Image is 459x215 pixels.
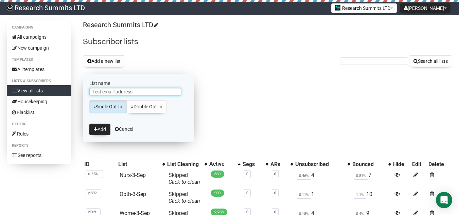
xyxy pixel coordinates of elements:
[89,88,181,95] input: The name of your new list
[393,161,409,168] div: Hide
[428,161,451,168] div: Delete
[331,3,397,13] button: Research Summits LTD
[412,161,426,168] div: Edit
[351,169,391,188] td: 7
[7,85,71,96] a: View all lists
[209,161,234,167] div: Active
[7,107,71,118] a: Blacklist
[7,23,71,32] li: Campaigns
[274,191,276,195] a: 0
[243,161,262,168] div: Segs
[89,80,188,86] label: List name
[169,191,200,204] span: Skipped
[169,179,200,185] a: Click to clean
[294,169,351,188] td: 4
[7,150,71,161] a: See reports
[7,64,71,75] a: All templates
[166,159,208,169] th: List Cleaning: No sort applied, activate to apply an ascending sort
[7,32,71,42] a: All campaigns
[7,128,71,139] a: Rules
[270,161,287,168] div: ARs
[117,159,166,169] th: List: No sort applied, activate to apply an ascending sort
[354,191,366,199] span: 1.1%
[120,191,146,197] a: Opth-3-Sep
[294,188,351,207] td: 1
[208,159,241,169] th: Active: Ascending sort applied, activate to apply a descending sort
[86,170,103,178] span: tuZ5N..
[354,172,368,180] span: 0.81%
[126,100,167,113] a: Double Opt-In
[89,124,110,135] button: Add
[274,172,276,176] a: 0
[120,172,146,178] a: Nurs-3-Sep
[84,161,116,168] div: ID
[436,192,452,208] div: Open Intercom Messenger
[246,191,248,195] a: 0
[427,159,452,169] th: Delete: No sort applied, sorting is disabled
[294,159,351,169] th: Unsubscribed: No sort applied, activate to apply an ascending sort
[7,42,71,53] a: New campaign
[351,188,391,207] td: 10
[83,159,117,169] th: ID: No sort applied, sorting is disabled
[118,161,159,168] div: List
[7,56,71,64] li: Templates
[297,191,311,199] span: 0.11%
[83,36,452,48] h2: Subscriber lists
[7,77,71,85] li: Lists & subscribers
[89,100,127,113] a: Single Opt-In
[295,161,345,168] div: Unsubscribed
[400,3,451,13] button: [PERSON_NAME]
[169,198,200,204] a: Click to clean
[352,161,385,168] div: Bounced
[335,5,340,11] img: 2.jpg
[297,172,311,180] span: 0.46%
[7,142,71,150] li: Reports
[241,159,269,169] th: Segs: No sort applied, activate to apply an ascending sort
[83,55,125,67] button: Add a new list
[167,161,201,168] div: List Cleaning
[411,159,427,169] th: Edit: No sort applied, sorting is disabled
[83,21,157,29] a: Research Summits LTD
[7,120,71,128] li: Others
[269,159,294,169] th: ARs: No sort applied, activate to apply an ascending sort
[351,159,391,169] th: Bounced: No sort applied, activate to apply an ascending sort
[211,171,224,178] span: 860
[392,159,411,169] th: Hide: No sort applied, sorting is disabled
[7,5,13,11] img: bccbfd5974049ef095ce3c15df0eef5a
[86,189,101,197] span: yI892..
[211,190,224,197] span: 900
[246,210,248,214] a: 0
[7,96,71,107] a: Housekeeping
[409,55,452,67] button: Search all lists
[169,172,200,185] span: Skipped
[115,126,133,132] a: Cancel
[246,172,248,176] a: 0
[274,210,276,214] a: 0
